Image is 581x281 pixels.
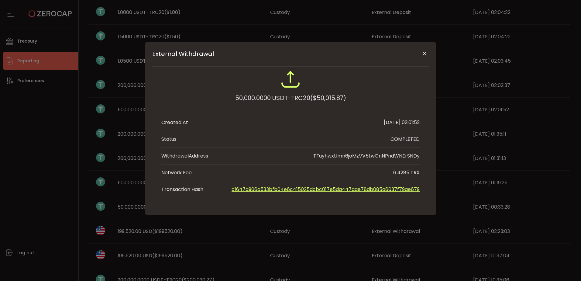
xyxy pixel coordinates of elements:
[393,169,420,176] div: 6.4285 TRX
[384,119,420,126] div: [DATE] 02:01:52
[235,92,346,103] div: 50,000.0000 USDT-TRC20
[161,152,189,159] span: Withdrawal
[310,92,346,103] span: ($50,015.87)
[161,186,222,193] span: Transaction Hash
[161,136,177,143] div: Status
[161,152,208,160] div: Address
[161,169,192,176] div: Network Fee
[551,252,581,281] iframe: Chat Widget
[313,152,420,160] div: TFuyhwxUmn6joMzVV5twGnNPndWNErSNDy
[161,119,188,126] div: Created At
[419,48,430,59] button: Close
[232,186,420,193] a: c1647a906a533bfb04e6c415025dcbc017e5da447aae78db085a6037f79ae679
[390,136,420,143] div: COMPLETED
[152,50,401,57] span: External Withdrawal
[145,42,436,215] div: External Withdrawal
